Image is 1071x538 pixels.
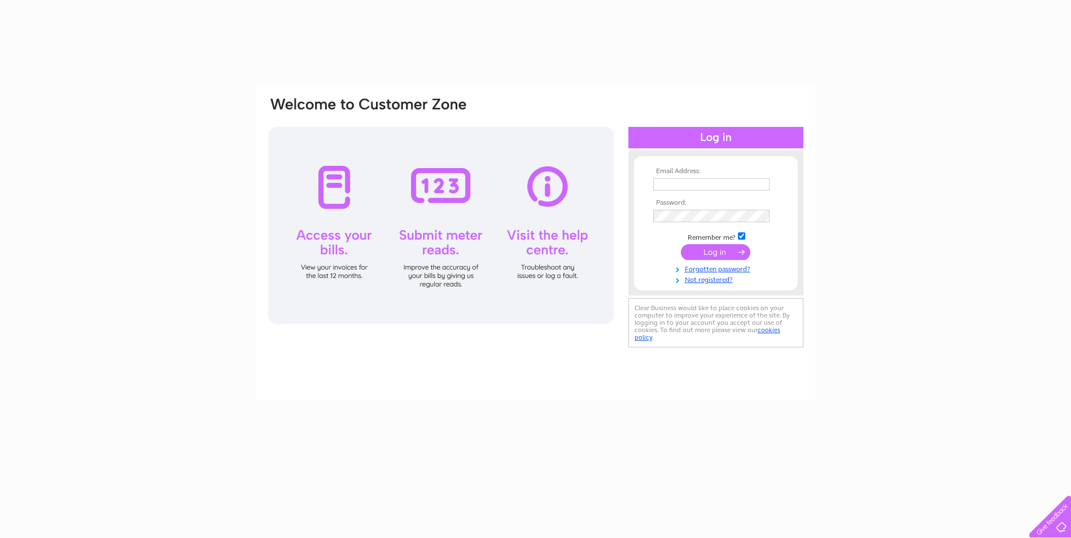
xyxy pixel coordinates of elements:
[650,167,781,175] th: Email Address:
[681,244,750,260] input: Submit
[653,274,781,284] a: Not registered?
[653,263,781,274] a: Forgotten password?
[635,326,780,341] a: cookies policy
[650,199,781,207] th: Password:
[628,298,803,347] div: Clear Business would like to place cookies on your computer to improve your experience of the sit...
[650,231,781,242] td: Remember me?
